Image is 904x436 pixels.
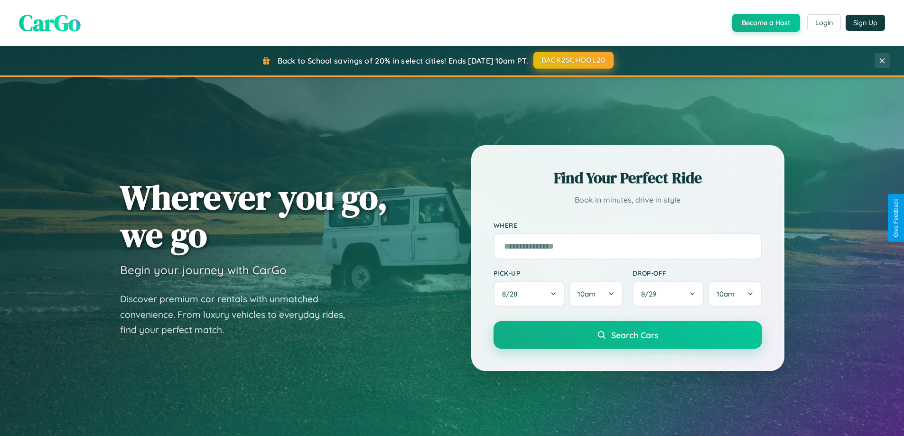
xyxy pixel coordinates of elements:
span: 10am [578,289,596,298]
span: 8 / 29 [641,289,661,298]
button: 8/29 [633,281,705,307]
span: 10am [717,289,735,298]
button: 8/28 [494,281,566,307]
label: Where [494,221,762,229]
h1: Wherever you go, we go [120,178,388,253]
button: Search Cars [494,321,762,349]
h3: Begin your journey with CarGo [120,263,287,277]
button: Become a Host [732,14,800,32]
span: Search Cars [611,330,658,340]
button: 10am [569,281,623,307]
label: Pick-up [494,269,623,277]
button: Sign Up [846,15,885,31]
span: 8 / 28 [502,289,522,298]
div: Give Feedback [893,199,899,237]
button: 10am [708,281,762,307]
label: Drop-off [633,269,762,277]
span: CarGo [19,7,81,38]
h2: Find Your Perfect Ride [494,167,762,188]
button: BACK2SCHOOL20 [533,52,614,69]
button: Login [807,14,841,31]
span: Back to School savings of 20% in select cities! Ends [DATE] 10am PT. [278,56,528,65]
p: Discover premium car rentals with unmatched convenience. From luxury vehicles to everyday rides, ... [120,291,357,338]
p: Book in minutes, drive in style [494,193,762,207]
